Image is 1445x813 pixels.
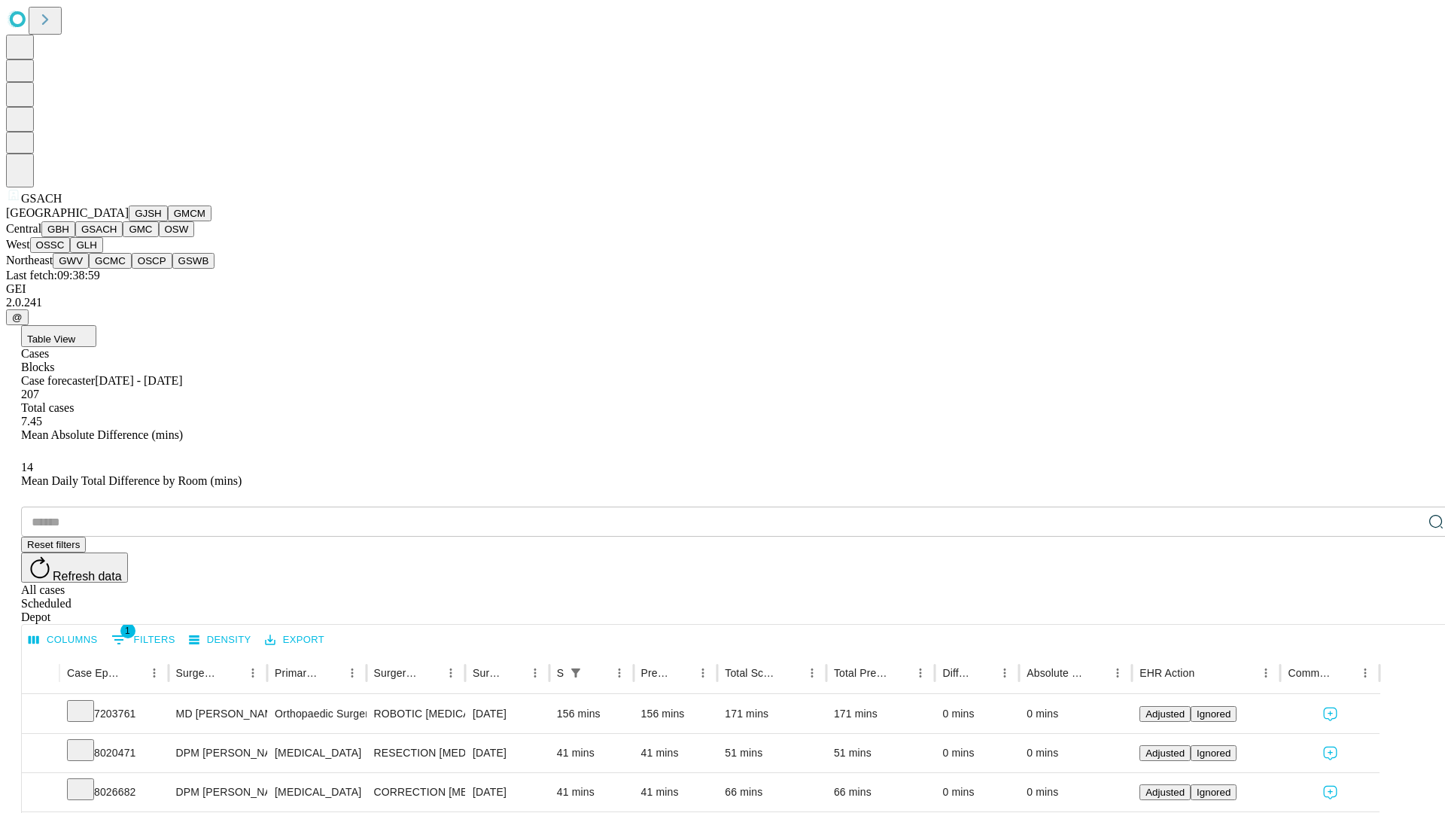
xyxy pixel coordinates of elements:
[1027,695,1124,733] div: 0 mins
[6,254,53,266] span: Northeast
[1145,708,1185,720] span: Adjusted
[75,221,123,237] button: GSACH
[21,428,183,441] span: Mean Absolute Difference (mins)
[25,629,102,652] button: Select columns
[641,695,710,733] div: 156 mins
[1196,662,1217,684] button: Sort
[6,206,129,219] span: [GEOGRAPHIC_DATA]
[129,206,168,221] button: GJSH
[67,773,161,811] div: 8026682
[70,237,102,253] button: GLH
[29,780,52,806] button: Expand
[557,667,564,679] div: Scheduled In Room Duration
[834,667,888,679] div: Total Predicted Duration
[374,734,458,772] div: RESECTION [MEDICAL_DATA] DISTAL END OF PHALANX TOE
[6,238,30,251] span: West
[1027,734,1124,772] div: 0 mins
[21,325,96,347] button: Table View
[53,570,122,583] span: Refresh data
[1197,748,1231,759] span: Ignored
[834,773,928,811] div: 66 mins
[275,734,358,772] div: [MEDICAL_DATA]
[172,253,215,269] button: GSWB
[609,662,630,684] button: Menu
[565,662,586,684] div: 1 active filter
[89,253,132,269] button: GCMC
[168,206,211,221] button: GMCM
[123,662,144,684] button: Sort
[21,553,128,583] button: Refresh data
[242,662,263,684] button: Menu
[1145,748,1185,759] span: Adjusted
[1139,706,1191,722] button: Adjusted
[120,623,135,638] span: 1
[67,667,121,679] div: Case Epic Id
[27,539,80,550] span: Reset filters
[374,667,418,679] div: Surgery Name
[29,702,52,728] button: Expand
[1139,784,1191,800] button: Adjusted
[108,628,179,652] button: Show filters
[67,734,161,772] div: 8020471
[780,662,802,684] button: Sort
[6,222,41,235] span: Central
[321,662,342,684] button: Sort
[1191,706,1237,722] button: Ignored
[473,734,542,772] div: [DATE]
[21,401,74,414] span: Total cases
[641,773,710,811] div: 41 mins
[557,695,626,733] div: 156 mins
[557,734,626,772] div: 41 mins
[725,773,819,811] div: 66 mins
[275,667,318,679] div: Primary Service
[1355,662,1376,684] button: Menu
[27,333,75,345] span: Table View
[588,662,609,684] button: Sort
[419,662,440,684] button: Sort
[159,221,195,237] button: OSW
[123,221,158,237] button: GMC
[473,667,502,679] div: Surgery Date
[525,662,546,684] button: Menu
[503,662,525,684] button: Sort
[95,374,182,387] span: [DATE] - [DATE]
[275,695,358,733] div: Orthopaedic Surgery
[942,667,972,679] div: Difference
[342,662,363,684] button: Menu
[692,662,713,684] button: Menu
[1027,773,1124,811] div: 0 mins
[1139,667,1194,679] div: EHR Action
[565,662,586,684] button: Show filters
[802,662,823,684] button: Menu
[473,773,542,811] div: [DATE]
[557,773,626,811] div: 41 mins
[185,629,255,652] button: Density
[889,662,910,684] button: Sort
[942,734,1011,772] div: 0 mins
[1145,787,1185,798] span: Adjusted
[374,695,458,733] div: ROBOTIC [MEDICAL_DATA] KNEE TOTAL
[6,309,29,325] button: @
[12,312,23,323] span: @
[21,474,242,487] span: Mean Daily Total Difference by Room (mins)
[834,734,928,772] div: 51 mins
[440,662,461,684] button: Menu
[1086,662,1107,684] button: Sort
[910,662,931,684] button: Menu
[29,741,52,767] button: Expand
[973,662,994,684] button: Sort
[176,773,260,811] div: DPM [PERSON_NAME] [PERSON_NAME]
[176,667,220,679] div: Surgeon Name
[221,662,242,684] button: Sort
[21,461,33,473] span: 14
[374,773,458,811] div: CORRECTION [MEDICAL_DATA], [MEDICAL_DATA] [MEDICAL_DATA]
[41,221,75,237] button: GBH
[1139,745,1191,761] button: Adjusted
[942,695,1011,733] div: 0 mins
[1288,667,1331,679] div: Comments
[725,695,819,733] div: 171 mins
[21,415,42,428] span: 7.45
[261,629,328,652] button: Export
[1191,745,1237,761] button: Ignored
[1334,662,1355,684] button: Sort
